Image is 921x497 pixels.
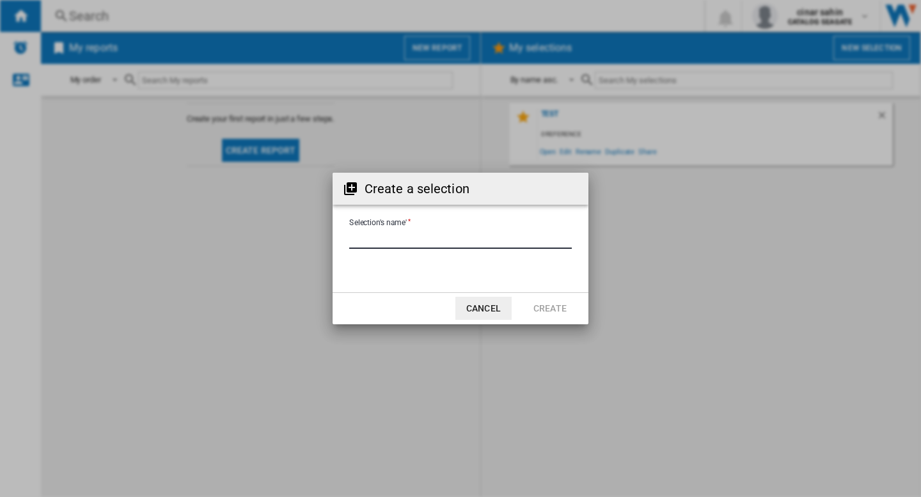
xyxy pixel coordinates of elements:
[455,297,512,320] button: Cancel
[522,297,578,320] button: Create
[333,173,588,324] md-dialog: {{::options.title}} {{::options.placeholder}} ...
[563,181,578,196] md-icon: Close dialog
[558,176,583,201] button: Close dialog
[365,180,469,198] h2: Create a selection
